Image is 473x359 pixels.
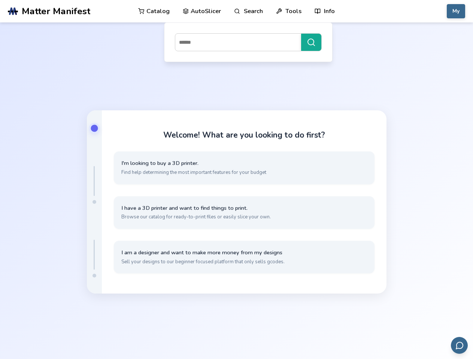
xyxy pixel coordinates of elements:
span: Sell your designs to our beginner focused platform that only sells gcodes. [121,258,367,265]
button: My [447,4,465,18]
span: Find help determining the most important features for your budget [121,169,367,176]
span: I am a designer and want to make more money from my designs [121,249,367,256]
span: I have a 3D printer and want to find things to print. [121,205,367,212]
h1: Welcome! What are you looking to do first? [163,131,325,139]
span: I'm looking to buy a 3D printer. [121,160,367,167]
button: I am a designer and want to make more money from my designsSell your designs to our beginner focu... [114,241,375,273]
span: Matter Manifest [22,6,90,16]
button: I have a 3D printer and want to find things to print.Browse our catalog for ready-to-print files ... [114,196,375,229]
span: Browse our catalog for ready-to-print files or easily slice your own. [121,214,367,220]
button: Send feedback via email [451,337,468,354]
button: I'm looking to buy a 3D printer.Find help determining the most important features for your budget [114,151,375,184]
